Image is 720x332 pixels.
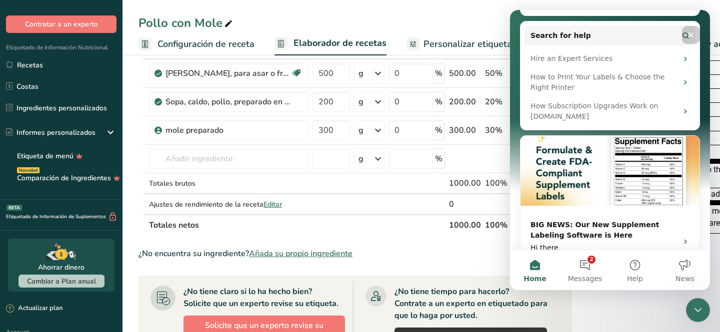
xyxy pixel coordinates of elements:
[157,37,254,51] span: Configuración de receta
[485,96,524,108] div: 20%
[510,10,710,290] iframe: Intercom live chat
[38,262,84,273] div: Ahorrar dinero
[449,198,481,210] div: 0
[27,277,96,286] span: Cambiar a Plan anual
[358,153,363,165] div: g
[274,32,386,56] a: Elaborador de recetas
[17,167,39,173] div: Novedad
[483,214,526,235] th: 100%
[449,67,481,79] div: 500.00
[138,33,254,55] a: Configuración de receta
[485,177,524,189] div: 100%
[394,286,560,322] div: ¿No tiene tiempo para hacerlo? Contrate a un experto en etiquetado para que lo haga por usted.
[6,15,116,33] button: Contratar a un experto
[165,124,290,136] div: mole preparado
[485,67,524,79] div: 50%
[406,33,512,55] a: Personalizar etiqueta
[149,178,308,189] div: Totales brutos
[358,67,363,79] div: g
[263,200,282,209] span: Editar
[358,96,363,108] div: g
[686,298,710,322] iframe: Intercom live chat
[149,149,308,169] input: Añadir ingrediente
[447,214,483,235] th: 1000.00
[149,199,308,210] div: Ajustes de rendimiento de la receta
[183,286,338,310] div: ¿No tiene claro si lo ha hecho bien? Solicite que un experto revise su etiqueta.
[138,14,234,32] div: Pollo con Mole
[147,214,447,235] th: Totales netos
[293,36,386,50] span: Elaborador de recetas
[6,205,22,211] div: BETA
[165,67,290,79] div: [PERSON_NAME], para asar o freír, [PERSON_NAME], sin piel, sin huesos, sólo carne, crudo
[18,275,104,288] button: Cambiar a Plan anual
[165,96,290,108] div: Sopa, caldo, pollo, preparado en casa.
[6,127,95,138] div: Informes personalizados
[485,124,524,136] div: 30%
[6,304,62,314] div: Actualizar plan
[249,248,352,260] span: Añada su propio ingrediente
[423,37,512,51] span: Personalizar etiqueta
[138,248,572,260] div: ¿No encuentra su ingrediente?
[449,96,481,108] div: 200.00
[449,124,481,136] div: 300.00
[358,124,363,136] div: g
[449,177,481,189] div: 1000.00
